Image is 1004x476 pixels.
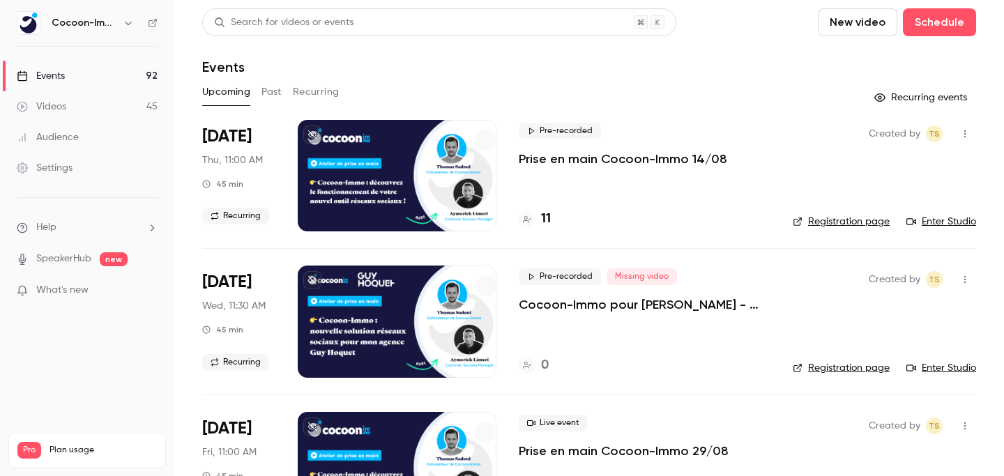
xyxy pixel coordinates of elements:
[519,210,551,229] a: 11
[906,215,976,229] a: Enter Studio
[926,271,943,288] span: Thomas Sadoul
[202,354,269,371] span: Recurring
[17,12,40,34] img: Cocoon-Immo
[929,271,940,288] span: TS
[929,417,940,434] span: TS
[293,81,340,103] button: Recurring
[36,252,91,266] a: SpeakerHub
[17,69,65,83] div: Events
[202,417,252,440] span: [DATE]
[202,59,245,75] h1: Events
[793,361,890,375] a: Registration page
[17,220,158,235] li: help-dropdown-opener
[202,81,250,103] button: Upcoming
[541,210,551,229] h4: 11
[17,442,41,459] span: Pro
[519,296,770,313] a: Cocoon-Immo pour [PERSON_NAME] - Prise en main
[52,16,117,30] h6: Cocoon-Immo
[519,356,549,375] a: 0
[869,125,920,142] span: Created by
[519,443,729,459] a: Prise en main Cocoon-Immo 29/08
[50,445,157,456] span: Plan usage
[519,415,588,431] span: Live event
[17,100,66,114] div: Videos
[607,268,677,285] span: Missing video
[869,417,920,434] span: Created by
[202,445,257,459] span: Fri, 11:00 AM
[926,125,943,142] span: Thomas Sadoul
[202,178,243,190] div: 45 min
[17,130,79,144] div: Audience
[202,324,243,335] div: 45 min
[141,284,158,297] iframe: Noticeable Trigger
[793,215,890,229] a: Registration page
[202,120,275,231] div: Aug 14 Thu, 11:00 AM (Europe/Paris)
[100,252,128,266] span: new
[202,153,263,167] span: Thu, 11:00 AM
[202,271,252,293] span: [DATE]
[202,125,252,148] span: [DATE]
[36,220,56,235] span: Help
[903,8,976,36] button: Schedule
[261,81,282,103] button: Past
[519,151,727,167] a: Prise en main Cocoon-Immo 14/08
[926,417,943,434] span: Thomas Sadoul
[519,268,601,285] span: Pre-recorded
[541,356,549,375] h4: 0
[868,86,976,109] button: Recurring events
[519,123,601,139] span: Pre-recorded
[929,125,940,142] span: TS
[202,266,275,377] div: Aug 27 Wed, 11:30 AM (Europe/Paris)
[869,271,920,288] span: Created by
[36,283,89,298] span: What's new
[202,299,266,313] span: Wed, 11:30 AM
[202,208,269,224] span: Recurring
[17,161,73,175] div: Settings
[214,15,353,30] div: Search for videos or events
[818,8,897,36] button: New video
[906,361,976,375] a: Enter Studio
